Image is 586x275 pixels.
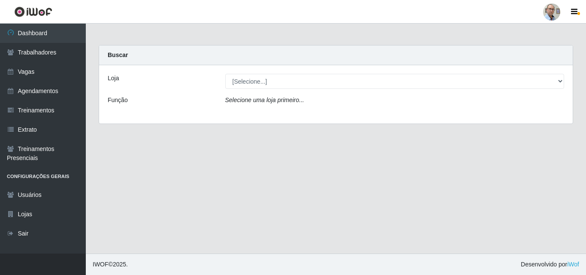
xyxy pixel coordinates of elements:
label: Loja [108,74,119,83]
span: © 2025 . [93,260,128,269]
img: CoreUI Logo [14,6,52,17]
strong: Buscar [108,51,128,58]
span: Desenvolvido por [521,260,579,269]
a: iWof [567,261,579,268]
i: Selecione uma loja primeiro... [225,97,304,103]
label: Função [108,96,128,105]
span: IWOF [93,261,109,268]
